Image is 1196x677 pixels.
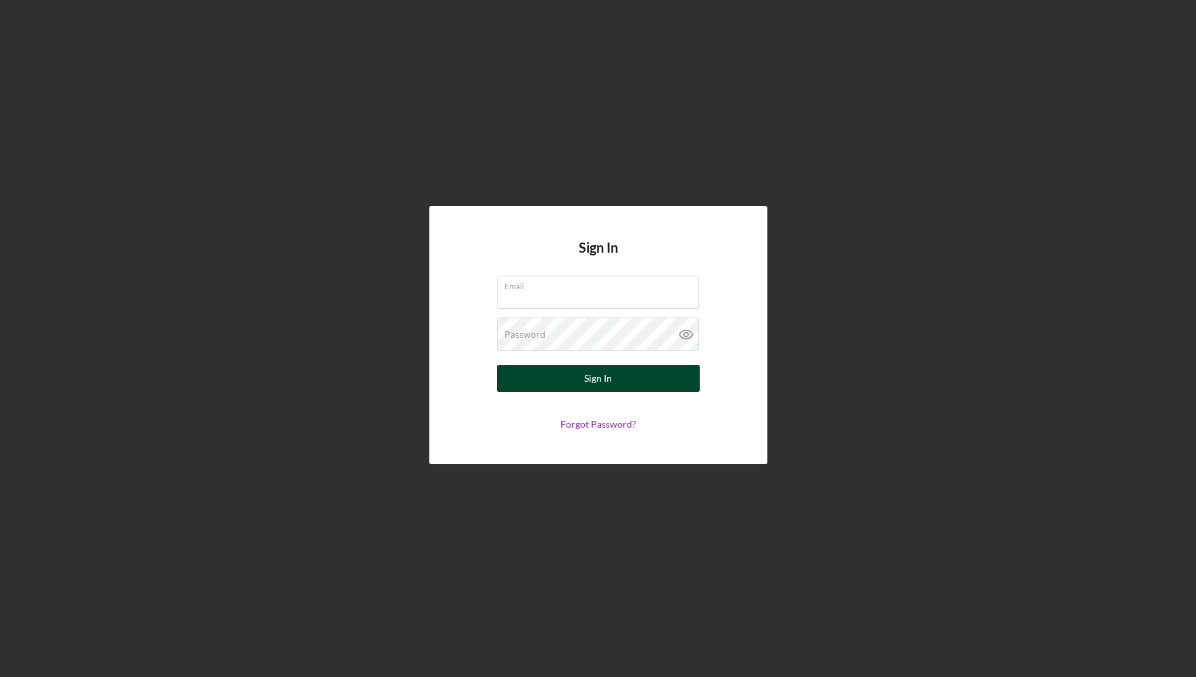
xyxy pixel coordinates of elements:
label: Email [504,276,699,291]
div: Sign In [584,365,612,392]
h4: Sign In [579,240,618,276]
button: Sign In [497,365,700,392]
a: Forgot Password? [560,418,636,430]
label: Password [504,329,546,340]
